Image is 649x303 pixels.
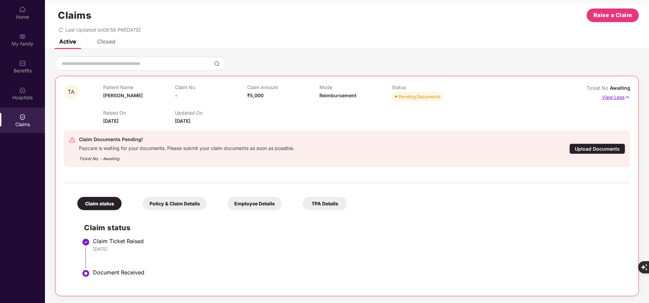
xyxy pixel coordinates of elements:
p: Patient Name [103,84,175,90]
div: [DATE] [93,246,623,252]
img: svg+xml;base64,PHN2ZyB3aWR0aD0iMjAiIGhlaWdodD0iMjAiIHZpZXdCb3g9IjAgMCAyMCAyMCIgZmlsbD0ibm9uZSIgeG... [19,33,26,40]
span: TA [68,89,75,95]
h1: Claims [58,10,91,21]
img: svg+xml;base64,PHN2ZyBpZD0iU3RlcC1BY3RpdmUtMzJ4MzIiIHhtbG5zPSJodHRwOi8vd3d3LnczLm9yZy8yMDAwL3N2Zy... [82,269,90,277]
p: Mode [319,84,392,90]
img: svg+xml;base64,PHN2ZyBpZD0iU2VhcmNoLTMyeDMyIiB4bWxucz0iaHR0cDovL3d3dy53My5vcmcvMjAwMC9zdmciIHdpZH... [214,61,220,66]
img: svg+xml;base64,PHN2ZyBpZD0iSG9zcGl0YWxzIiB4bWxucz0iaHR0cDovL3d3dy53My5vcmcvMjAwMC9zdmciIHdpZHRoPS... [19,87,26,94]
img: svg+xml;base64,PHN2ZyBpZD0iQ2xhaW0iIHhtbG5zPSJodHRwOi8vd3d3LnczLm9yZy8yMDAwL3N2ZyIgd2lkdGg9IjIwIi... [19,114,26,120]
span: Last Updated on 08:58 PM[DATE] [65,27,141,33]
div: Ticket No. - Awaiting [79,151,295,162]
p: Updated On [175,110,247,116]
span: Reimbursement [319,92,357,98]
p: Claim Amount [247,84,319,90]
span: [PERSON_NAME] [103,92,143,98]
img: svg+xml;base64,PHN2ZyB4bWxucz0iaHR0cDovL3d3dy53My5vcmcvMjAwMC9zdmciIHdpZHRoPSIyNCIgaGVpZ2h0PSIyNC... [69,136,76,143]
div: Pazcare is waiting for your documents. Please submit your claim documents as soon as possible. [79,144,295,151]
div: Active [59,38,76,45]
div: Closed [97,38,115,45]
p: View Less [602,92,630,101]
p: Status [392,84,464,90]
button: Raise a Claim [587,9,639,22]
div: Claim Documents Pending! [79,135,295,144]
img: svg+xml;base64,PHN2ZyBpZD0iU3RlcC1Eb25lLTMyeDMyIiB4bWxucz0iaHR0cDovL3d3dy53My5vcmcvMjAwMC9zdmciIH... [82,238,90,246]
img: svg+xml;base64,PHN2ZyBpZD0iQmVuZWZpdHMiIHhtbG5zPSJodHRwOi8vd3d3LnczLm9yZy8yMDAwL3N2ZyIgd2lkdGg9Ij... [19,60,26,67]
img: svg+xml;base64,PHN2ZyB4bWxucz0iaHR0cDovL3d3dy53My5vcmcvMjAwMC9zdmciIHdpZHRoPSIxNyIgaGVpZ2h0PSIxNy... [624,94,630,101]
span: redo [59,27,63,33]
div: TPA Details [303,197,347,210]
div: Upload Documents [569,144,625,154]
div: Claim Ticket Raised [93,238,623,245]
img: svg+xml;base64,PHN2ZyBpZD0iSG9tZSIgeG1sbnM9Imh0dHA6Ly93d3cudzMub3JnLzIwMDAvc3ZnIiB3aWR0aD0iMjAiIG... [19,6,26,13]
div: Policy & Claim Details [143,197,207,210]
p: Claim No [175,84,247,90]
span: Awaiting [610,85,630,91]
span: ₹5,000 [247,92,264,98]
div: Pending Documents [398,93,441,100]
p: Raised On [103,110,175,116]
span: Ticket No [586,85,610,91]
div: Claim status [77,197,122,210]
div: Employee Details [227,197,282,210]
span: Raise a Claim [593,11,632,19]
span: [DATE] [175,118,190,124]
div: Document Received [93,269,623,276]
span: - [175,92,177,98]
span: [DATE] [103,118,118,124]
h2: Claim status [84,222,623,233]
